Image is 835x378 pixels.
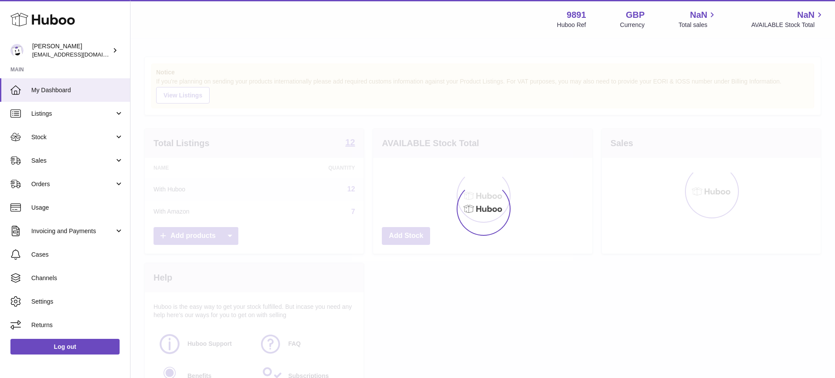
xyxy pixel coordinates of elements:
[751,9,825,29] a: NaN AVAILABLE Stock Total
[31,180,114,188] span: Orders
[751,21,825,29] span: AVAILABLE Stock Total
[31,298,124,306] span: Settings
[32,42,110,59] div: [PERSON_NAME]
[32,51,128,58] span: [EMAIL_ADDRESS][DOMAIN_NAME]
[797,9,815,21] span: NaN
[31,251,124,259] span: Cases
[620,21,645,29] div: Currency
[31,157,114,165] span: Sales
[31,227,114,235] span: Invoicing and Payments
[678,9,717,29] a: NaN Total sales
[690,9,707,21] span: NaN
[678,21,717,29] span: Total sales
[626,9,645,21] strong: GBP
[31,86,124,94] span: My Dashboard
[31,321,124,329] span: Returns
[31,274,124,282] span: Channels
[31,133,114,141] span: Stock
[10,44,23,57] img: internalAdmin-9891@internal.huboo.com
[31,110,114,118] span: Listings
[567,9,586,21] strong: 9891
[557,21,586,29] div: Huboo Ref
[10,339,120,355] a: Log out
[31,204,124,212] span: Usage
